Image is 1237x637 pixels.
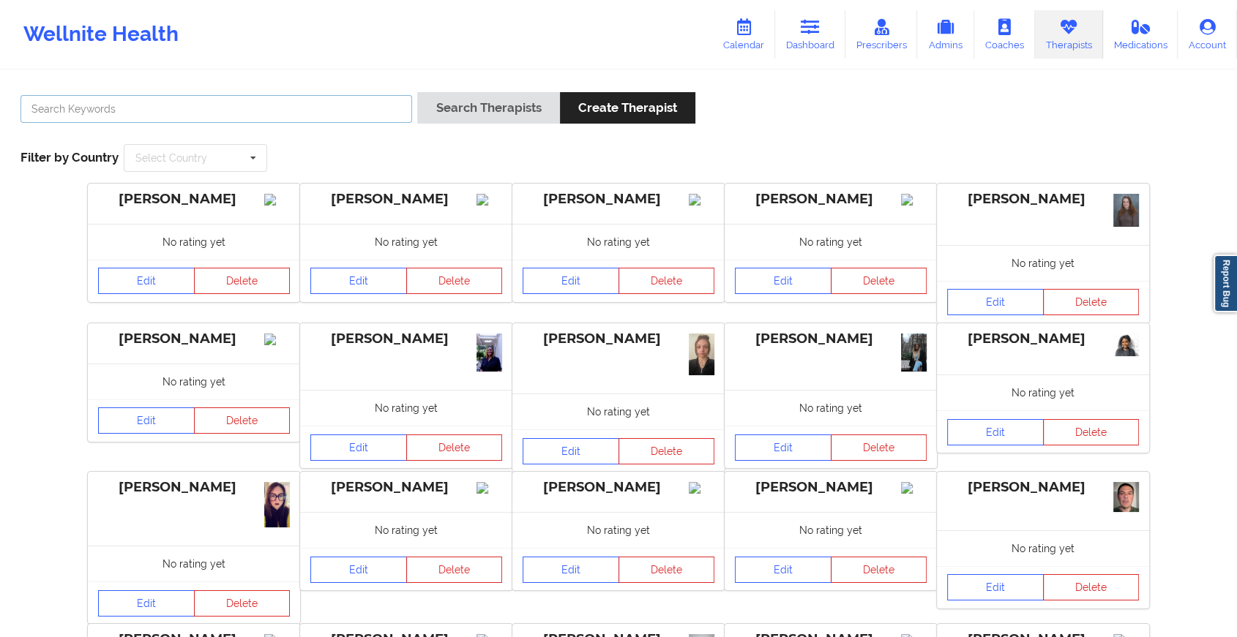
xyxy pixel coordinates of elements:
[712,10,775,59] a: Calendar
[88,224,300,260] div: No rating yet
[512,512,725,548] div: No rating yet
[1103,10,1178,59] a: Medications
[523,191,714,208] div: [PERSON_NAME]
[618,557,715,583] button: Delete
[937,245,1149,281] div: No rating yet
[523,438,619,464] a: Edit
[689,333,714,375] img: 779f1f66-6c34-41fa-a567-4dd406fe5b89_IMG_7574.jpg
[901,194,927,206] img: Image%2Fplaceholer-image.png
[477,333,502,372] img: e8d9322b-87a8-4749-8894-564a7aebbd30_ARC_Headshot.JPG
[618,268,715,294] button: Delete
[98,407,195,434] a: Edit
[406,268,503,294] button: Delete
[947,479,1139,496] div: [PERSON_NAME]
[512,393,725,429] div: No rating yet
[917,10,974,59] a: Admins
[1113,482,1139,512] img: 9093e229-61fa-479b-8ce5-937f736cabe0_2010-04-30_15.35.16.jpeg
[523,479,714,496] div: [PERSON_NAME]
[831,268,927,294] button: Delete
[689,194,714,206] img: Image%2Fplaceholer-image.png
[406,557,503,583] button: Delete
[947,419,1044,445] a: Edit
[974,10,1035,59] a: Coaches
[523,557,619,583] a: Edit
[618,438,715,464] button: Delete
[947,191,1139,208] div: [PERSON_NAME]
[735,191,927,208] div: [PERSON_NAME]
[831,434,927,461] button: Delete
[1178,10,1237,59] a: Account
[310,191,502,208] div: [PERSON_NAME]
[20,150,119,165] span: Filter by Country
[264,482,290,527] img: 26c9f11c-092e-47a4-8012-d104f115c883_IMG_0342.jpeg
[901,482,927,494] img: Image%2Fplaceholer-image.png
[477,482,502,494] img: Image%2Fplaceholer-image.png
[937,530,1149,566] div: No rating yet
[775,10,845,59] a: Dashboard
[88,546,300,581] div: No rating yet
[689,482,714,494] img: Image%2Fplaceholer-image.png
[417,92,559,124] button: Search Therapists
[1043,419,1140,445] button: Delete
[194,268,291,294] button: Delete
[937,374,1149,410] div: No rating yet
[194,407,291,434] button: Delete
[725,390,937,426] div: No rating yet
[947,574,1044,600] a: Edit
[735,479,927,496] div: [PERSON_NAME]
[512,224,725,260] div: No rating yet
[1043,574,1140,600] button: Delete
[300,224,512,260] div: No rating yet
[310,479,502,496] div: [PERSON_NAME]
[831,557,927,583] button: Delete
[477,194,502,206] img: Image%2Fplaceholer-image.png
[194,590,291,617] button: Delete
[310,434,407,461] a: Edit
[300,512,512,548] div: No rating yet
[135,153,207,163] div: Select Country
[735,331,927,347] div: [PERSON_NAME]
[947,289,1044,315] a: Edit
[98,191,290,208] div: [PERSON_NAME]
[523,268,619,294] a: Edit
[725,224,937,260] div: No rating yet
[947,331,1139,347] div: [PERSON_NAME]
[560,92,695,124] button: Create Therapist
[406,434,503,461] button: Delete
[20,95,412,123] input: Search Keywords
[901,333,927,372] img: 0835415d-06e6-44a3-b5c1-d628e83c7203_IMG_3054.jpeg
[1043,289,1140,315] button: Delete
[1113,194,1139,227] img: 12464694-d08d-45e8-b89f-4f12f27c50fb_IMG_4480.jpeg
[1113,333,1139,357] img: 999d0e34-0391-4fb9-9c2f-1a2463b577ff_pho6.PNG
[735,434,831,461] a: Edit
[1214,255,1237,312] a: Report Bug
[98,268,195,294] a: Edit
[735,268,831,294] a: Edit
[310,557,407,583] a: Edit
[523,331,714,347] div: [PERSON_NAME]
[310,268,407,294] a: Edit
[845,10,918,59] a: Prescribers
[88,363,300,399] div: No rating yet
[98,479,290,496] div: [PERSON_NAME]
[1035,10,1103,59] a: Therapists
[310,331,502,347] div: [PERSON_NAME]
[300,390,512,426] div: No rating yet
[264,333,290,345] img: Image%2Fplaceholer-image.png
[264,194,290,206] img: Image%2Fplaceholer-image.png
[725,512,937,548] div: No rating yet
[98,590,195,617] a: Edit
[735,557,831,583] a: Edit
[98,331,290,347] div: [PERSON_NAME]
